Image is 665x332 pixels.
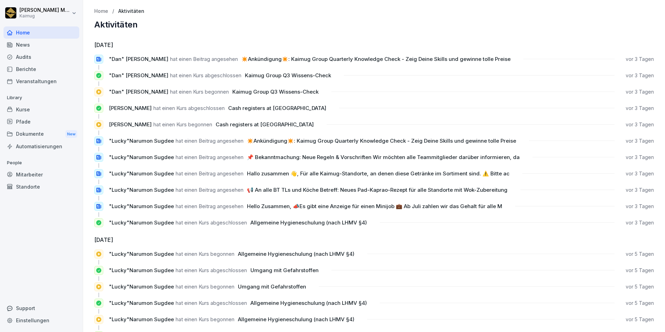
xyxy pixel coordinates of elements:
[153,105,225,111] span: hat einen Kurs abgeschlossen
[109,251,174,257] span: "Lucky"Narumon Sugdee
[626,105,654,112] p: vor 3 Tagen
[3,116,79,128] a: Pfade
[170,72,241,79] span: hat einen Kurs abgeschlossen
[109,72,168,79] span: "Dan" [PERSON_NAME]
[626,88,654,95] p: vor 3 Tagen
[109,56,168,62] span: "Dan" [PERSON_NAME]
[228,105,326,111] span: Cash registers at [GEOGRAPHIC_DATA]
[3,92,79,103] p: Library
[109,283,174,290] span: "Lucky"Narumon Sugdee
[3,157,79,168] p: People
[94,41,654,49] h6: [DATE]
[118,8,144,14] a: Aktivitäten
[109,316,174,323] span: "Lucky"Narumon Sugdee
[94,8,108,14] a: Home
[109,187,174,193] span: "Lucky"Narumon Sugdee
[19,14,70,18] p: Kaimug
[241,56,511,62] span: ✴️Ankündigung✴️: Kaimug Group Quarterly Knowledge Check - Zeig Deine Skills und gewinne tolle Preise
[109,121,152,128] span: [PERSON_NAME]
[65,130,77,138] div: New
[176,300,247,306] span: hat einen Kurs abgeschlossen
[626,300,654,307] p: vor 5 Tagen
[626,283,654,290] p: vor 5 Tagen
[232,88,319,95] span: Kaimug Group Q3 Wissens-Check
[109,137,174,144] span: "Lucky"Narumon Sugdee
[176,316,234,323] span: hat einen Kurs begonnen
[245,72,331,79] span: Kaimug Group Q3 Wissens-Check
[3,51,79,63] a: Audits
[626,137,654,144] p: vor 3 Tagen
[250,300,367,306] span: Allgemeine Hygieneschulung (nach LHMV §4)
[109,267,174,274] span: "Lucky"Narumon Sugdee
[626,203,654,210] p: vor 3 Tagen
[247,187,507,193] span: 📢 An alle BT TLs und Köche Betreff: Neues Pad-Kaprao-Rezept für alle Standorte mit Wok-Zubereitung
[626,121,654,128] p: vor 3 Tagen
[176,203,243,210] span: hat einen Beitrag angesehen
[109,203,174,210] span: "Lucky"Narumon Sugdee
[3,103,79,116] a: Kurse
[626,219,654,226] p: vor 3 Tagen
[247,154,520,160] span: 📌 Bekanntmachung: Neue Regeln & Vorschriften Wir möchten alle Teammitglieder darüber informieren, da
[176,137,243,144] span: hat einen Beitrag angesehen
[3,168,79,181] a: Mitarbeiter
[176,154,243,160] span: hat einen Beitrag angesehen
[176,267,247,274] span: hat einen Kurs abgeschlossen
[109,300,174,306] span: "Lucky"Narumon Sugdee
[109,88,168,95] span: "Dan" [PERSON_NAME]
[626,187,654,193] p: vor 3 Tagen
[626,154,654,161] p: vor 3 Tagen
[176,219,247,226] span: hat einen Kurs abgeschlossen
[19,7,70,13] p: [PERSON_NAME] Margaretha
[170,56,238,62] span: hat einen Beitrag angesehen
[238,251,354,257] span: Allgemeine Hygieneschulung (nach LHMV §4)
[626,56,654,63] p: vor 3 Tagen
[626,72,654,79] p: vor 3 Tagen
[3,39,79,51] a: News
[3,302,79,314] div: Support
[247,137,516,144] span: ✴️Ankündigung✴️: Kaimug Group Quarterly Knowledge Check - Zeig Deine Skills und gewinne tolle Preise
[3,140,79,152] a: Automatisierungen
[109,105,152,111] span: [PERSON_NAME]
[176,170,243,177] span: hat einen Beitrag angesehen
[3,63,79,75] a: Berichte
[109,219,174,226] span: "Lucky"Narumon Sugdee
[247,203,502,210] span: Hello Zusammen, 📣​Es gibt eine Anzeige für einen Minijob 💼 Ab Juli zahlen wir das Gehalt für alle M
[238,283,306,290] span: Umgang mit Gefahrstoffen
[176,251,234,257] span: hat einen Kurs begonnen
[250,219,367,226] span: Allgemeine Hygieneschulung (nach LHMV §4)
[626,170,654,177] p: vor 3 Tagen
[176,283,234,290] span: hat einen Kurs begonnen
[3,181,79,193] a: Standorte
[238,316,354,323] span: Allgemeine Hygieneschulung (nach LHMV §4)
[626,316,654,323] p: vor 5 Tagen
[153,121,212,128] span: hat einen Kurs begonnen
[3,314,79,326] a: Einstellungen
[170,88,229,95] span: hat einen Kurs begonnen
[176,187,243,193] span: hat einen Beitrag angesehen
[626,267,654,274] p: vor 5 Tagen
[94,20,654,30] h2: Aktivitäten
[216,121,314,128] span: Cash registers at [GEOGRAPHIC_DATA]
[3,128,79,141] div: Dokumente
[112,8,114,14] p: /
[109,154,174,160] span: "Lucky"Narumon Sugdee
[3,26,79,39] a: Home
[626,251,654,258] p: vor 5 Tagen
[247,170,510,177] span: Hallo zusammen 👋, Für alle Kaimug-Standorte, an denen diese Getränke im Sortiment sind. ⚠️ Bitte ac
[94,236,654,244] h6: [DATE]
[3,128,79,141] a: DokumenteNew
[3,75,79,87] a: Veranstaltungen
